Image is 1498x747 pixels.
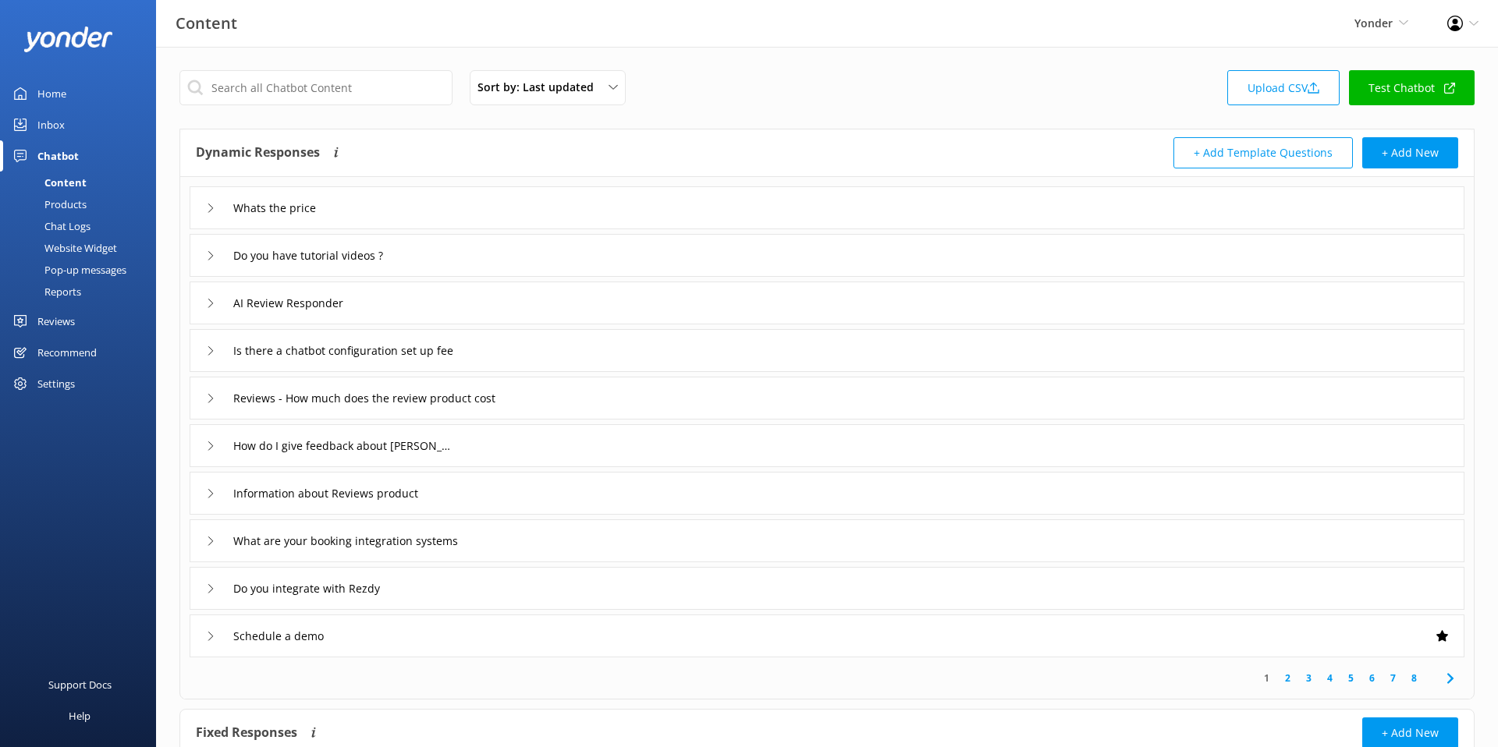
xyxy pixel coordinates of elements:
[9,215,156,237] a: Chat Logs
[37,337,97,368] div: Recommend
[48,669,112,700] div: Support Docs
[1362,137,1458,168] button: + Add New
[477,79,603,96] span: Sort by: Last updated
[9,237,156,259] a: Website Widget
[9,172,87,193] div: Content
[1227,70,1340,105] a: Upload CSV
[1340,671,1361,685] a: 5
[23,27,113,52] img: yonder-white-logo.png
[9,172,156,193] a: Content
[37,109,65,140] div: Inbox
[69,700,91,731] div: Help
[9,281,81,303] div: Reports
[9,193,156,215] a: Products
[9,281,156,303] a: Reports
[176,11,237,36] h3: Content
[1256,671,1277,685] a: 1
[9,237,117,259] div: Website Widget
[1173,137,1353,168] button: + Add Template Questions
[1319,671,1340,685] a: 4
[9,193,87,215] div: Products
[196,137,320,168] h4: Dynamic Responses
[9,259,126,281] div: Pop-up messages
[37,306,75,337] div: Reviews
[9,215,91,237] div: Chat Logs
[37,78,66,109] div: Home
[1383,671,1404,685] a: 7
[1349,70,1475,105] a: Test Chatbot
[1277,671,1298,685] a: 2
[37,368,75,399] div: Settings
[179,70,453,105] input: Search all Chatbot Content
[1404,671,1425,685] a: 8
[1361,671,1383,685] a: 6
[37,140,79,172] div: Chatbot
[9,259,156,281] a: Pop-up messages
[1298,671,1319,685] a: 3
[1354,16,1393,30] span: Yonder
